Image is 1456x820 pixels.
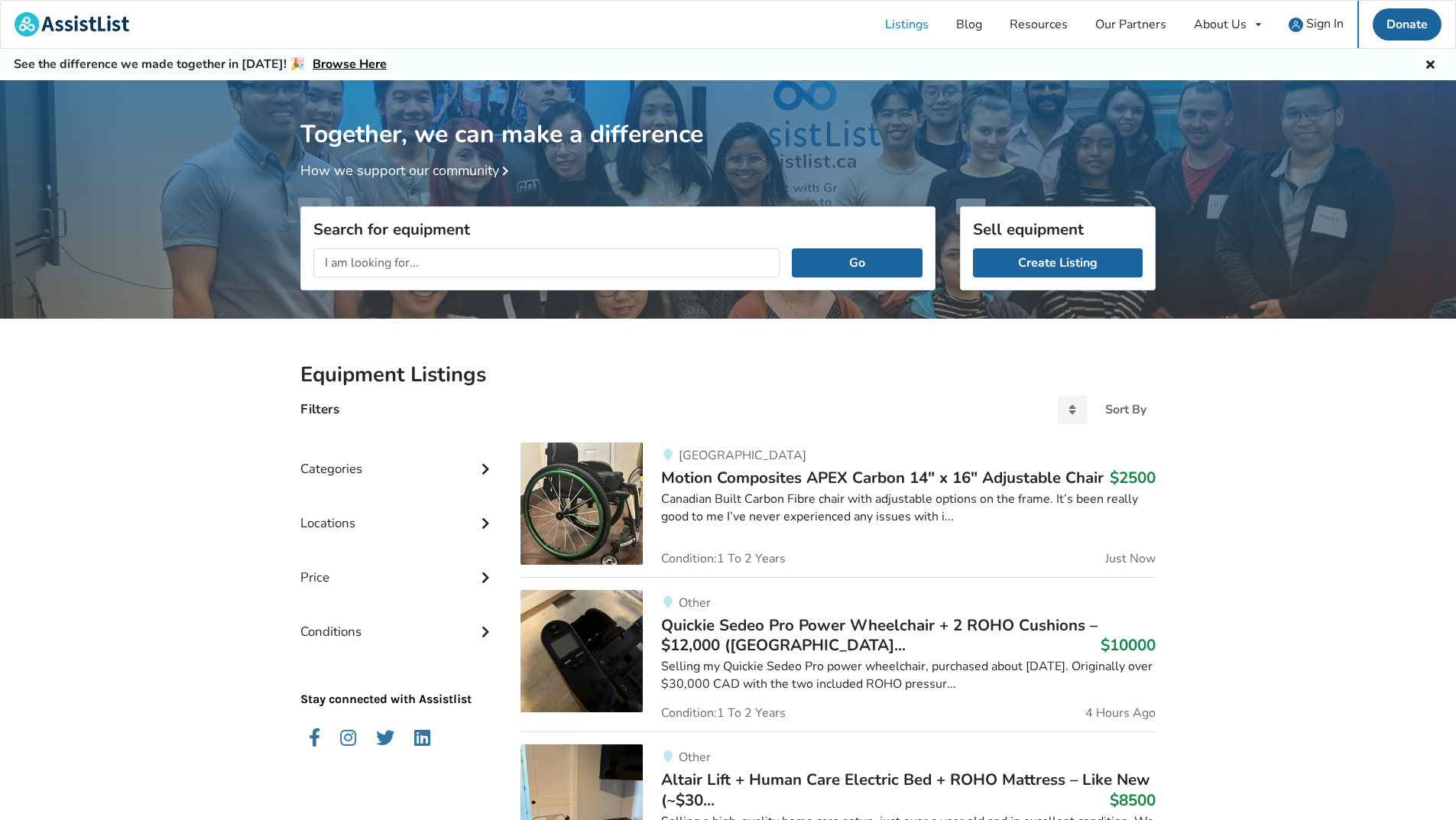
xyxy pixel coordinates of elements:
[661,707,786,719] span: Condition: 1 To 2 Years
[679,595,711,611] span: Other
[300,80,1156,150] h1: Together, we can make a difference
[300,361,1156,388] h2: Equipment Listings
[1101,635,1156,655] h3: $10000
[1289,18,1303,32] img: user icon
[14,57,387,73] h5: See the difference we made together in [DATE]! 🎉
[1110,468,1156,488] h3: $2500
[313,248,780,277] input: I am looking for...
[520,577,1156,732] a: mobility-quickie sedeo pro power wheelchair + 2 roho cushions – $12,000 (port alberni, bc)OtherQu...
[871,1,942,48] a: Listings
[1081,1,1180,48] a: Our Partners
[792,248,923,277] button: Go
[300,400,339,418] h4: Filters
[520,442,1156,577] a: mobility-motion composites apex carbon 14″ x 16″ adjustable chair[GEOGRAPHIC_DATA]Motion Composit...
[973,219,1143,239] h3: Sell equipment
[300,648,496,708] p: Stay connected with Assistlist
[300,539,496,593] div: Price
[300,161,514,180] a: How we support our community
[520,590,643,712] img: mobility-quickie sedeo pro power wheelchair + 2 roho cushions – $12,000 (port alberni, bc)
[973,248,1143,277] a: Create Listing
[996,1,1081,48] a: Resources
[661,491,1156,526] div: Canadian Built Carbon Fibre chair with adjustable options on the frame. It’s been really good to ...
[313,219,923,239] h3: Search for equipment
[1373,8,1441,41] a: Donate
[300,485,496,539] div: Locations
[1110,790,1156,810] h3: $8500
[313,56,387,73] a: Browse Here
[300,430,496,485] div: Categories
[1194,18,1247,31] div: About Us
[661,614,1098,656] span: Quickie Sedeo Pro Power Wheelchair + 2 ROHO Cushions – $12,000 ([GEOGRAPHIC_DATA]...
[1105,404,1146,416] div: Sort By
[300,593,496,647] div: Conditions
[661,658,1156,693] div: Selling my Quickie Sedeo Pro power wheelchair, purchased about [DATE]. Originally over $30,000 CA...
[1306,15,1344,32] span: Sign In
[679,749,711,766] span: Other
[661,553,786,565] span: Condition: 1 To 2 Years
[661,467,1104,488] span: Motion Composites APEX Carbon 14″ x 16″ Adjustable Chair
[1085,707,1156,719] span: 4 Hours Ago
[520,442,643,565] img: mobility-motion composites apex carbon 14″ x 16″ adjustable chair
[679,447,806,464] span: [GEOGRAPHIC_DATA]
[942,1,996,48] a: Blog
[15,12,129,37] img: assistlist-logo
[661,769,1150,810] span: Altair Lift + Human Care Electric Bed + ROHO Mattress – Like New (~$30...
[1275,1,1357,48] a: user icon Sign In
[1105,553,1156,565] span: Just Now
